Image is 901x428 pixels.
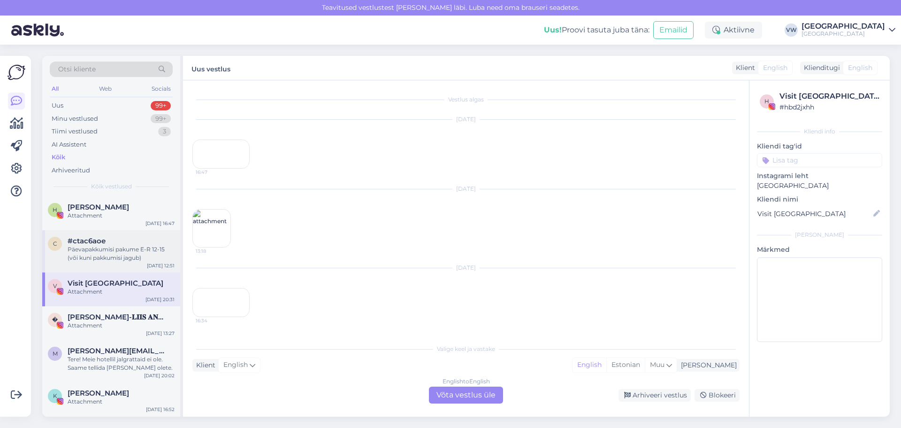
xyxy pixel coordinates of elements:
[763,63,787,73] span: English
[802,30,885,38] div: [GEOGRAPHIC_DATA]
[695,389,740,402] div: Blokeeri
[429,387,503,404] div: Võta vestlus üle
[52,114,98,124] div: Minu vestlused
[68,279,163,288] span: Visit Pärnu
[705,22,762,39] div: Aktiivne
[68,313,165,321] span: 𝐀𝐍𝐍𝐀-𝐋𝐈𝐈𝐒 𝐀𝐍𝐍𝐔𝐒
[192,264,740,272] div: [DATE]
[52,140,86,149] div: AI Assistent
[848,63,872,73] span: English
[223,360,248,370] span: English
[192,360,215,370] div: Klient
[52,101,63,110] div: Uus
[653,21,694,39] button: Emailid
[146,330,175,337] div: [DATE] 13:27
[757,171,882,181] p: Instagrami leht
[68,389,129,397] span: Katri Kägo
[151,101,171,110] div: 99+
[618,389,691,402] div: Arhiveeri vestlus
[757,181,882,191] p: [GEOGRAPHIC_DATA]
[146,406,175,413] div: [DATE] 16:52
[757,153,882,167] input: Lisa tag
[68,355,175,372] div: Tere! Meie hotellil jalgrattaid ei ole. Saame tellida [PERSON_NAME] olete.
[196,317,231,324] span: 16:34
[151,114,171,124] div: 99+
[544,25,562,34] b: Uus!
[147,262,175,269] div: [DATE] 12:51
[53,350,58,357] span: m
[757,245,882,255] p: Märkmed
[53,392,57,399] span: K
[800,63,840,73] div: Klienditugi
[145,296,175,303] div: [DATE] 20:31
[196,248,231,255] span: 13:18
[192,345,740,353] div: Valige keel ja vastake
[802,23,885,30] div: [GEOGRAPHIC_DATA]
[144,372,175,379] div: [DATE] 20:02
[757,209,871,219] input: Lisa nimi
[732,63,755,73] div: Klient
[68,347,165,355] span: martti.kekkonen@sakky.fi
[52,316,58,323] span: �
[764,98,769,105] span: h
[192,115,740,124] div: [DATE]
[52,153,65,162] div: Kõik
[779,91,879,102] div: Visit [GEOGRAPHIC_DATA]
[677,360,737,370] div: [PERSON_NAME]
[802,23,895,38] a: [GEOGRAPHIC_DATA][GEOGRAPHIC_DATA]
[757,127,882,136] div: Kliendi info
[68,288,175,296] div: Attachment
[97,83,114,95] div: Web
[68,245,175,262] div: Päevapakkumisi pakume E-R 12-15 (või kuni pakkumisi jagub)
[53,206,57,213] span: H
[68,397,175,406] div: Attachment
[757,231,882,239] div: [PERSON_NAME]
[52,127,98,136] div: Tiimi vestlused
[50,83,61,95] div: All
[193,210,230,247] img: attachment
[785,23,798,37] div: VW
[606,358,645,372] div: Estonian
[91,182,132,191] span: Kõik vestlused
[52,166,90,175] div: Arhiveeritud
[158,127,171,136] div: 3
[145,220,175,227] div: [DATE] 16:47
[150,83,173,95] div: Socials
[192,185,740,193] div: [DATE]
[192,95,740,104] div: Vestlus algas
[68,203,129,211] span: Helena Kerstina Veensalu
[68,321,175,330] div: Attachment
[196,169,231,176] span: 16:47
[53,282,57,289] span: V
[757,195,882,204] p: Kliendi nimi
[58,64,96,74] span: Otsi kliente
[8,63,25,81] img: Askly Logo
[53,240,57,247] span: c
[650,360,664,369] span: Muu
[68,211,175,220] div: Attachment
[68,237,106,245] span: #ctac6aoe
[779,102,879,112] div: # hbd2jxhh
[443,377,490,386] div: English to English
[544,24,649,36] div: Proovi tasuta juba täna:
[191,62,230,74] label: Uus vestlus
[757,141,882,151] p: Kliendi tag'id
[573,358,606,372] div: English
